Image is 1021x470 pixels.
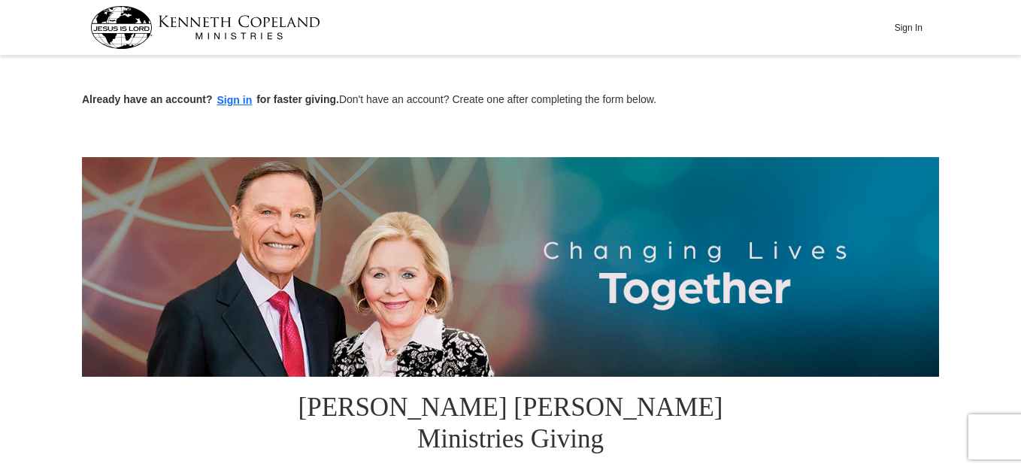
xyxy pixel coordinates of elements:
p: Don't have an account? Create one after completing the form below. [82,92,939,109]
img: kcm-header-logo.svg [90,6,320,49]
strong: Already have an account? for faster giving. [82,93,339,105]
button: Sign In [886,16,931,39]
button: Sign in [213,92,257,109]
